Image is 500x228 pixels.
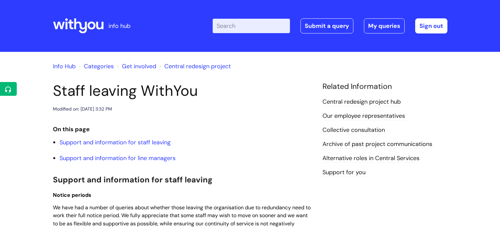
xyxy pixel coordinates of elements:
a: Support and information for staff leaving [60,138,171,146]
a: Central redesign project hub [322,98,401,106]
a: Central redesign project [164,62,231,70]
li: Get involved [115,61,156,72]
input: Search [213,19,290,33]
h4: Related Information [322,82,447,91]
a: Support for you [322,168,366,177]
strong: On this page [53,125,90,133]
span: Support and information for staff leaving [53,175,212,185]
a: Support and information for line managers [60,154,176,162]
a: Get involved [122,62,156,70]
div: | - [213,18,447,33]
a: Alternative roles in Central Services [322,154,419,163]
a: My queries [364,18,405,33]
h1: Staff leaving WithYou [53,82,313,100]
a: Collective consultation [322,126,385,135]
li: Central redesign project [158,61,231,72]
a: Categories [84,62,114,70]
a: Sign out [415,18,447,33]
li: Solution home [77,61,114,72]
div: Modified on: [DATE] 3:32 PM [53,105,112,113]
p: info hub [108,21,131,31]
span: Notice periods [53,192,91,198]
a: Our employee representatives [322,112,405,120]
a: Archive of past project communications [322,140,432,149]
a: Submit a query [300,18,353,33]
a: Info Hub [53,62,76,70]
